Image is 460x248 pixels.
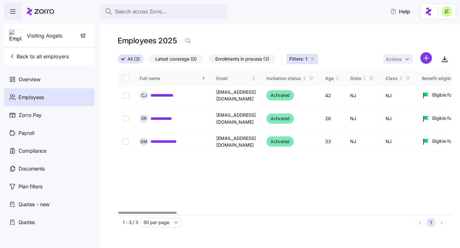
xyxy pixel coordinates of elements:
[320,71,345,86] th: AgeNot sorted
[302,76,307,81] div: Not sorted
[427,218,435,227] button: 1
[271,115,290,122] span: Activated
[123,75,129,82] input: Select all records
[4,106,95,124] a: Zorro Pay
[211,106,261,132] td: [EMAIL_ADDRESS][DOMAIN_NAME]
[320,106,345,132] td: 26
[6,50,71,63] button: Back to all employers
[325,75,334,82] div: Age
[140,75,200,82] div: Full name
[100,4,227,19] button: Search across Zorro...
[271,91,290,99] span: Activated
[216,75,250,82] div: Email
[438,218,446,227] button: Next page
[27,32,62,40] span: Visiting Angels
[19,218,35,226] span: Quotes
[289,56,307,62] span: Filters: 1
[4,88,95,106] a: Employees
[399,76,403,81] div: Not sorted
[215,55,269,63] span: Enrollments in process (3)
[19,165,45,173] span: Documents
[4,195,95,213] a: Quotes - new
[19,183,42,191] span: Plan filters
[386,75,398,82] div: Class
[345,132,380,152] td: NJ
[141,116,147,120] span: D R
[19,111,42,119] span: Zorro Pay
[350,75,361,82] div: State
[320,132,345,152] td: 33
[9,30,21,42] img: Employer logo
[115,8,167,16] span: Search across Zorro...
[123,219,138,226] span: 1 - 3 / 3
[362,76,367,81] div: Not sorted
[123,138,129,145] input: Select record 3
[380,106,417,132] td: NJ
[201,76,206,81] div: Sorted ascending
[141,93,147,98] span: C J
[271,138,290,145] span: Activated
[420,52,432,64] svg: add icon
[386,57,402,62] span: Actions
[345,71,380,86] th: StateNot sorted
[211,132,261,152] td: [EMAIL_ADDRESS][DOMAIN_NAME]
[123,92,129,98] input: Select record 1
[19,76,40,84] span: Overview
[4,213,95,231] a: Quotes
[261,71,320,86] th: Invitation statusNot sorted
[287,54,318,64] button: Filters: 1
[380,132,417,152] td: NJ
[442,6,452,17] img: 0d5040ea9766abea509702906ec44285
[9,53,69,60] span: Back to all employers
[134,71,211,86] th: Full nameSorted ascending
[320,86,345,106] td: 42
[4,142,95,160] a: Compliance
[4,160,95,178] a: Documents
[19,129,34,137] span: Payroll
[380,71,417,86] th: ClassNot sorted
[19,147,46,155] span: Compliance
[416,218,424,227] button: Previous page
[345,86,380,106] td: NJ
[140,140,147,144] span: G M
[345,106,380,132] td: NJ
[123,115,129,122] input: Select record 2
[385,5,415,18] button: Help
[127,55,140,63] span: All (3)
[335,76,340,81] div: Not sorted
[380,86,417,106] td: NJ
[19,93,44,101] span: Employees
[211,71,261,86] th: EmailNot sorted
[4,178,95,195] a: Plan filters
[251,76,256,81] div: Not sorted
[383,54,413,64] button: Actions
[211,86,261,106] td: [EMAIL_ADDRESS][DOMAIN_NAME]
[19,201,50,208] span: Quotes - new
[4,70,95,88] a: Overview
[390,8,410,15] span: Help
[4,124,95,142] a: Payroll
[118,36,177,46] h1: Employees 2025
[155,55,197,63] span: Latest coverage (0)
[266,75,301,82] div: Invitation status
